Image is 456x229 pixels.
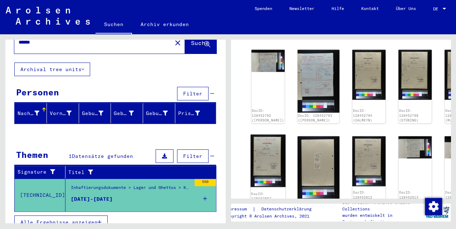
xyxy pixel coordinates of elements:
[173,39,182,47] mat-icon: close
[183,153,202,159] span: Filter
[252,109,284,122] a: DocID: 128452792 ([PERSON_NAME])
[342,212,423,225] p: wurden entwickelt in Partnerschaft mit
[114,108,143,119] div: Geburt‏
[175,103,216,123] mat-header-cell: Prisoner #
[69,153,72,159] span: 1
[82,110,104,117] div: Geburtsname
[50,110,72,117] div: Vorname
[111,103,143,123] mat-header-cell: Geburt‏
[14,63,90,76] button: Archival tree units
[20,219,98,225] span: Alle Ergebnisse anzeigen
[146,110,168,117] div: Geburtsdatum
[399,190,431,204] a: DocID: 128452813 ([PERSON_NAME])
[72,153,133,159] span: Datensätze gefunden
[353,190,385,204] a: DocID: 128452812 ([PERSON_NAME])
[342,199,423,212] p: Die Arolsen Archives Online-Collections
[433,6,441,11] span: DE
[68,166,209,178] div: Titel
[177,149,209,163] button: Filter
[191,39,209,46] span: Suche
[398,136,432,158] img: 001.jpg
[224,205,320,213] div: |
[15,103,47,123] mat-header-cell: Nachname
[18,166,67,178] div: Signature
[68,169,202,176] div: Titel
[298,50,339,113] img: 001.jpg
[146,108,177,119] div: Geburtsdatum
[185,31,216,54] button: Suche
[16,86,59,99] div: Personen
[18,110,39,117] div: Nachname
[79,103,111,123] mat-header-cell: Geburtsname
[298,114,332,123] a: DocID: 128452793 ([PERSON_NAME])
[50,108,80,119] div: Vorname
[250,135,285,187] img: 001.jpg
[15,179,65,211] td: [TECHNICAL_ID]
[178,110,200,117] div: Prisoner #
[82,108,113,119] div: Geburtsname
[95,16,132,34] a: Suchen
[183,90,202,97] span: Filter
[298,136,339,199] img: 001.jpg
[16,148,48,161] div: Themen
[18,108,48,119] div: Nachname
[398,50,432,100] img: 001.jpg
[255,205,320,213] a: Datenschutzerklärung
[178,108,209,119] div: Prisoner #
[224,213,320,219] p: Copyright © Arolsen Archives, 2021
[18,168,60,176] div: Signature
[143,103,175,123] mat-header-cell: Geburtsdatum
[353,109,372,122] a: DocID: 128452794 (CALMEYN)
[352,136,386,186] img: 001.jpg
[251,50,285,72] img: 001.jpg
[352,50,386,100] img: 001.jpg
[251,191,285,206] a: DocID: 128452807 ([PERSON_NAME])
[399,109,418,122] a: DocID: 128452798 (STÜBING)
[224,205,252,213] a: Impressum
[71,184,191,194] div: Inhaftierungsdokumente > Lager und Ghettos > Konzentrationslager [GEOGRAPHIC_DATA] > [GEOGRAPHIC_...
[425,198,442,215] img: Zustimmung ändern
[14,215,108,229] button: Alle Ergebnisse anzeigen
[47,103,79,123] mat-header-cell: Vorname
[6,7,90,25] img: Arolsen_neg.svg
[71,195,113,203] div: [DATE]-[DATE]
[177,87,209,100] button: Filter
[424,203,451,221] img: yv_logo.png
[171,35,185,50] button: Clear
[195,179,216,186] div: 550
[132,16,197,33] a: Archiv erkunden
[114,110,134,117] div: Geburt‏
